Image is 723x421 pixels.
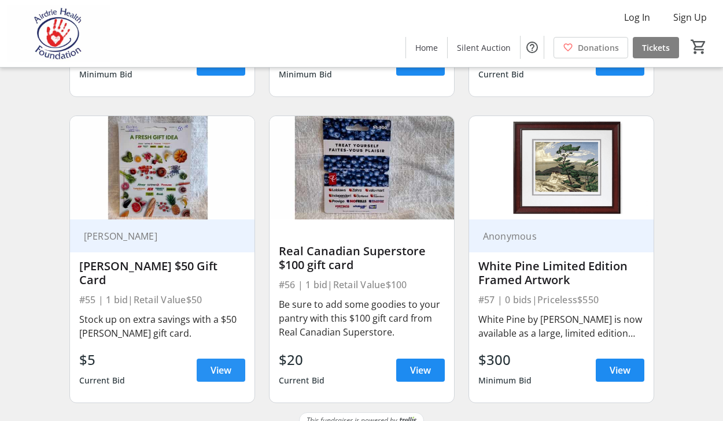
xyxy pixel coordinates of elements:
[410,363,431,377] span: View
[478,230,630,242] div: Anonymous
[457,42,511,54] span: Silent Auction
[478,292,644,308] div: #57 | 0 bids | Priceless $550
[578,42,619,54] span: Donations
[596,359,644,382] a: View
[688,36,709,57] button: Cart
[673,10,707,24] span: Sign Up
[79,230,231,242] div: [PERSON_NAME]
[554,37,628,58] a: Donations
[79,312,245,340] div: Stock up on extra savings with a $50 [PERSON_NAME] gift card.
[279,297,445,339] div: Be sure to add some goodies to your pantry with this $100 gift card from Real Canadian Superstore.
[596,53,644,76] a: View
[197,53,245,76] a: View
[478,349,532,370] div: $300
[211,363,231,377] span: View
[469,116,654,219] img: White Pine Limited Edition Framed Artwork
[79,292,245,308] div: #55 | 1 bid | Retail Value $50
[70,116,254,219] img: Sobey's $50 Gift Card
[521,36,544,59] button: Help
[279,349,325,370] div: $20
[633,37,679,58] a: Tickets
[478,370,532,391] div: Minimum Bid
[79,64,133,85] div: Minimum Bid
[279,370,325,391] div: Current Bid
[478,259,644,287] div: White Pine Limited Edition Framed Artwork
[664,8,716,27] button: Sign Up
[279,244,445,272] div: Real Canadian Superstore $100 gift card
[610,363,630,377] span: View
[642,42,670,54] span: Tickets
[396,359,445,382] a: View
[79,259,245,287] div: [PERSON_NAME] $50 Gift Card
[415,42,438,54] span: Home
[406,37,447,58] a: Home
[478,64,525,85] div: Current Bid
[279,64,333,85] div: Minimum Bid
[270,116,454,219] img: Real Canadian Superstore $100 gift card
[79,370,126,391] div: Current Bid
[79,349,126,370] div: $5
[197,359,245,382] a: View
[396,53,445,76] a: View
[615,8,659,27] button: Log In
[279,277,445,293] div: #56 | 1 bid | Retail Value $100
[478,312,644,340] div: White Pine by [PERSON_NAME] is now available as a large, limited edition museum framed artwork me...
[448,37,520,58] a: Silent Auction
[624,10,650,24] span: Log In
[7,5,110,62] img: Airdrie Health Foundation's Logo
